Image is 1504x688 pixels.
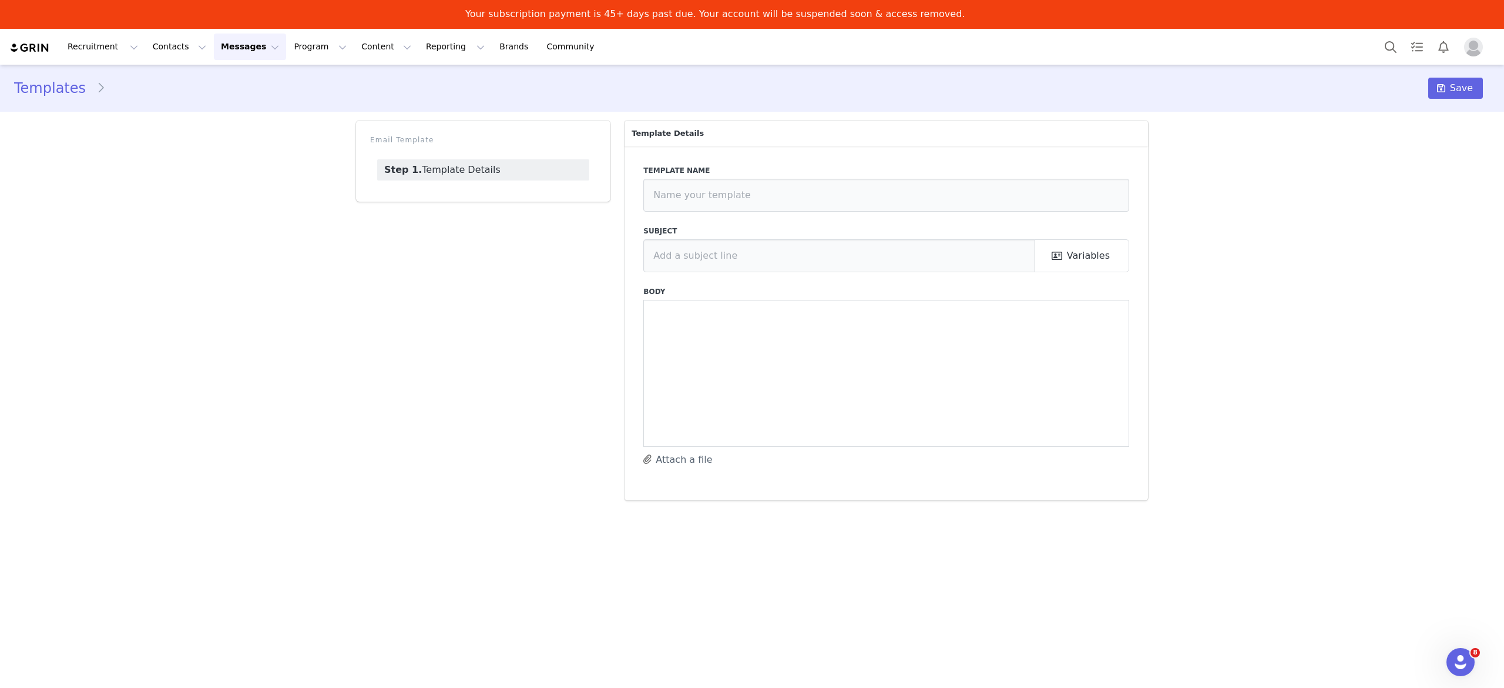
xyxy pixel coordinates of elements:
a: Template Details [377,159,589,181]
button: Notifications [1431,34,1456,60]
p: Template Details [625,121,1148,146]
img: grin logo [9,42,51,54]
button: Contacts [146,34,213,60]
button: Recruitment [61,34,145,60]
button: Variables [1035,239,1129,272]
div: Your subscription payment is 45+ days past due. Your account will be suspended soon & access remo... [465,8,965,20]
span: Save [1450,81,1473,95]
label: Template name [643,165,1129,176]
p: Email Template [370,135,596,145]
a: Templates [14,78,96,99]
a: Tasks [1404,34,1430,60]
a: Community [540,34,607,60]
input: Add a subject line [643,239,1035,272]
input: Name your template [643,179,1129,212]
iframe: Intercom live chat [1446,648,1475,676]
a: Pay Invoices [465,27,531,40]
button: Save [1428,78,1483,99]
button: Reporting [419,34,492,60]
button: Program [287,34,354,60]
button: Search [1378,34,1404,60]
a: Brands [492,34,539,60]
button: Profile [1457,38,1495,56]
img: placeholder-profile.jpg [1464,38,1483,56]
label: Subject [643,226,1129,236]
label: Body [643,286,1129,297]
button: Messages [214,34,286,60]
button: Attach a file [643,452,712,467]
span: 8 [1471,648,1480,657]
strong: Step 1. [384,164,422,175]
button: Content [354,34,418,60]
